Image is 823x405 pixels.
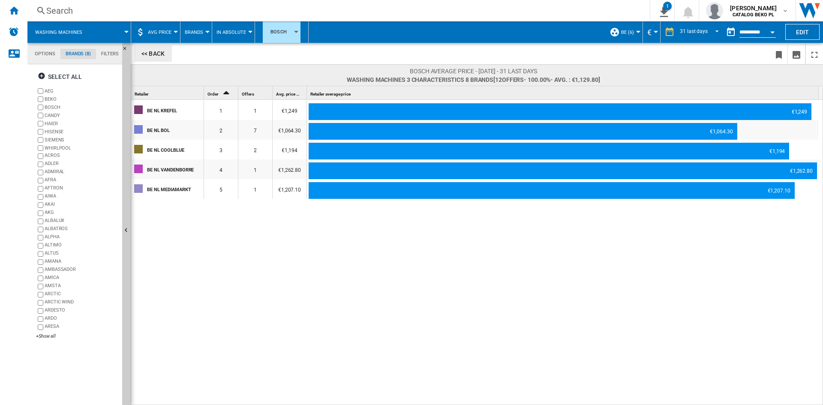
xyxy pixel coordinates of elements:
[765,23,780,39] button: Open calendar
[309,143,789,160] div: €1,194
[238,120,272,140] div: 7
[38,145,43,151] input: brand.name
[38,292,43,297] input: brand.name
[206,86,238,99] div: Sort Ascending
[242,92,254,96] span: Offers
[410,68,537,75] span: BOSCH average price - [DATE] - 31 last days
[45,307,119,315] div: ARDESTO
[38,259,43,265] input: brand.name
[38,243,43,249] input: brand.name
[38,178,43,183] input: brand.name
[38,162,43,167] input: brand.name
[238,179,272,199] div: 1
[309,86,819,99] div: Retailer average price Sort None
[45,96,119,102] label: BEKO
[38,324,43,330] input: brand.name
[524,76,550,83] span: - 100.00%
[273,100,306,120] div: €1,249
[240,86,272,99] div: Offers Sort None
[45,88,119,94] label: AEG
[45,104,119,111] label: BOSCH
[38,276,43,281] input: brand.name
[35,21,91,43] button: Washing machines
[45,152,119,160] div: ACROS
[309,162,817,180] div: €1,262.80
[45,242,119,250] div: ALTIMO
[38,316,43,322] input: brand.name
[38,129,43,135] input: brand.name
[45,250,119,258] div: ALTUS
[133,86,204,99] div: Sort None
[38,267,43,273] input: brand.name
[788,44,805,64] button: Download as image
[148,21,176,43] button: AVG Price
[38,235,43,240] input: brand.name
[36,333,119,339] div: +Show all
[38,251,43,257] input: brand.name
[207,92,219,96] span: Order
[621,30,634,35] span: BE (6)
[38,308,43,314] input: brand.name
[185,21,207,43] button: Brands
[38,105,43,110] input: brand.name
[38,186,43,192] input: brand.name
[610,21,638,43] div: BE (6)
[238,159,272,179] div: 1
[45,160,119,168] div: ADLER
[806,44,823,64] button: Maximize
[273,179,306,199] div: €1,207.10
[38,202,43,208] input: brand.name
[38,284,43,289] input: brand.name
[785,24,820,40] button: Edit
[730,4,777,12] span: [PERSON_NAME]
[265,24,292,40] span: BOSCH
[309,182,795,199] div: €1,207.10
[263,21,300,43] button: BOSCH
[45,291,119,299] div: ARCTIC
[550,76,598,83] span: - Avg. : €1,129.80
[204,100,238,120] div: 1
[38,219,43,224] input: brand.name
[309,86,819,99] div: Sort None
[147,101,203,119] div: BE NL KREFEL
[216,21,250,43] button: In Absolute
[45,274,119,282] div: AMICA
[45,209,119,217] div: AKG
[45,185,119,193] div: AFTRON
[259,21,304,43] div: BOSCH
[38,153,43,159] input: brand.name
[621,21,638,43] button: BE (6)
[647,28,652,37] span: €
[30,49,60,59] md-tab-item: Options
[204,120,238,140] div: 2
[148,30,171,35] span: AVG Price
[273,159,306,179] div: €1,262.80
[706,2,723,19] img: profile.jpg
[147,141,203,159] div: BE NL COOLBLUE
[46,5,628,17] div: Search
[45,168,119,177] div: ADMIRAL
[45,299,119,307] div: ARCTIC WIND
[770,44,787,64] button: Bookmark this report
[273,140,306,159] div: €1,194
[122,43,132,58] button: Hide
[647,21,656,43] button: €
[240,86,272,99] div: Sort None
[38,88,43,94] input: brand.name
[135,21,176,43] div: AVG Price
[45,112,119,119] label: CANDY
[679,25,722,39] md-select: REPORTS.WIZARD.STEPS.REPORT.STEPS.REPORT_OPTIONS.PERIOD: 31 last days
[60,49,96,59] md-tab-item: Brands (8)
[219,92,233,96] span: Sort Ascending
[45,282,119,291] div: AMSTA
[643,21,661,43] md-menu: Currency
[45,217,119,225] div: ALBALUX
[147,180,203,198] div: BE NL MEDIAMARKT
[45,193,119,201] div: AIWA
[45,225,119,234] div: ALBATROS
[38,113,43,118] input: brand.name
[38,210,43,216] input: brand.name
[38,227,43,232] input: brand.name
